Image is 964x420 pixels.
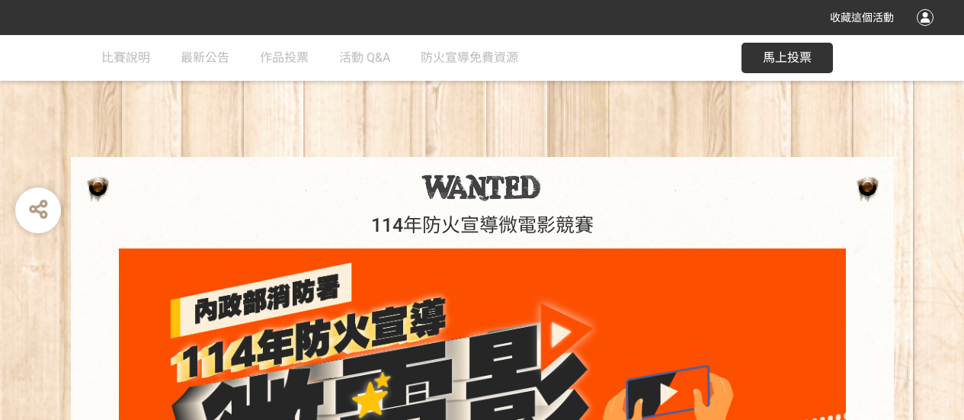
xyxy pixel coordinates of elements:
span: 作品投票 [260,50,309,65]
a: 活動 Q&A [339,35,390,81]
span: 收藏這個活動 [830,11,894,24]
a: 防火宣導免費資源 [421,35,518,81]
a: 作品投票 [260,35,309,81]
button: 馬上投票 [741,43,833,73]
span: 馬上投票 [763,50,812,65]
span: 防火宣導免費資源 [421,50,518,65]
span: 最新公告 [181,50,229,65]
img: 114年防火宣導微電影競賽 [421,174,543,201]
h1: 114年防火宣導微電影競賽 [86,214,879,237]
span: 比賽說明 [101,50,150,65]
span: 活動 Q&A [339,50,390,65]
a: 比賽說明 [101,35,150,81]
a: 最新公告 [181,35,229,81]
